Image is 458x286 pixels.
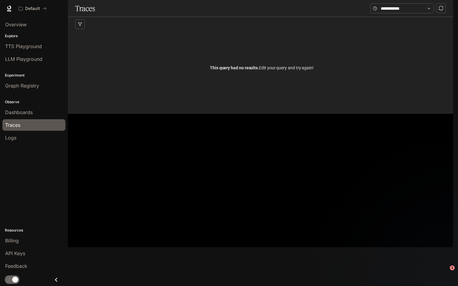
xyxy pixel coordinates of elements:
span: sync [439,6,443,11]
iframe: Intercom live chat [437,265,452,280]
span: 1 [450,265,455,270]
p: Default [25,6,40,11]
button: All workspaces [16,2,49,15]
h1: Traces [75,2,95,15]
span: This query had no results. [210,65,259,70]
span: Edit your query and try again! [210,64,314,71]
